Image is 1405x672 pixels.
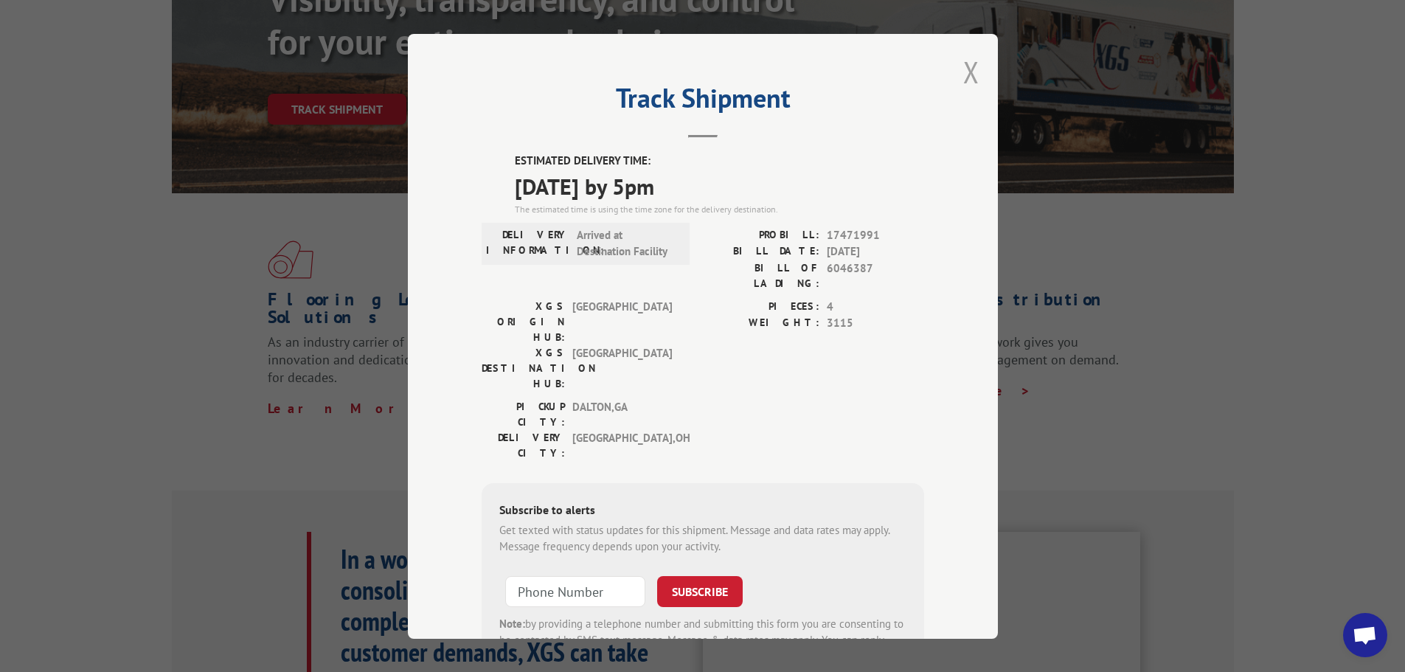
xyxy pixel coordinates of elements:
[486,226,569,260] label: DELIVERY INFORMATION:
[515,202,924,215] div: The estimated time is using the time zone for the delivery destination.
[1343,613,1387,657] div: Open chat
[482,88,924,116] h2: Track Shipment
[499,522,906,555] div: Get texted with status updates for this shipment. Message and data rates may apply. Message frequ...
[572,429,672,460] span: [GEOGRAPHIC_DATA] , OH
[482,344,565,391] label: XGS DESTINATION HUB:
[703,226,819,243] label: PROBILL:
[827,243,924,260] span: [DATE]
[703,243,819,260] label: BILL DATE:
[827,260,924,291] span: 6046387
[703,298,819,315] label: PIECES:
[572,298,672,344] span: [GEOGRAPHIC_DATA]
[499,615,906,665] div: by providing a telephone number and submitting this form you are consenting to be contacted by SM...
[703,315,819,332] label: WEIGHT:
[572,344,672,391] span: [GEOGRAPHIC_DATA]
[505,575,645,606] input: Phone Number
[703,260,819,291] label: BILL OF LADING:
[499,500,906,522] div: Subscribe to alerts
[482,398,565,429] label: PICKUP CITY:
[827,315,924,332] span: 3115
[482,298,565,344] label: XGS ORIGIN HUB:
[515,169,924,202] span: [DATE] by 5pm
[827,226,924,243] span: 17471991
[482,429,565,460] label: DELIVERY CITY:
[577,226,676,260] span: Arrived at Destination Facility
[827,298,924,315] span: 4
[657,575,743,606] button: SUBSCRIBE
[572,398,672,429] span: DALTON , GA
[499,616,525,630] strong: Note:
[963,52,979,91] button: Close modal
[515,153,924,170] label: ESTIMATED DELIVERY TIME:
